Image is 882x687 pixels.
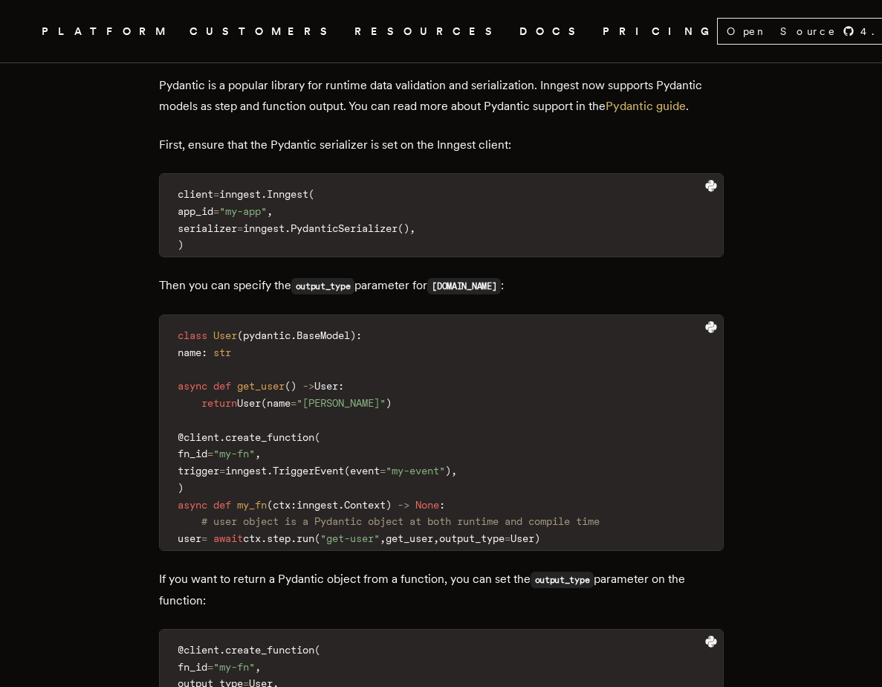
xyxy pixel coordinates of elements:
[213,448,255,459] span: "my-fn"
[261,188,267,200] span: .
[213,329,237,341] span: User
[178,644,219,656] span: @client
[201,346,207,358] span: :
[386,397,392,409] span: )
[178,380,207,392] span: async
[603,22,717,41] a: PRICING
[398,222,403,234] span: (
[273,499,291,511] span: ctx
[380,532,386,544] span: ,
[403,222,409,234] span: )
[445,465,451,477] span: )
[291,397,296,409] span: =
[237,329,243,341] span: (
[296,397,386,409] span: "[PERSON_NAME]"
[403,499,409,511] span: >
[727,24,837,39] span: Open Source
[159,275,724,297] p: Then you can specify the parameter for :
[237,380,285,392] span: get_user
[178,499,207,511] span: async
[356,329,362,341] span: :
[219,431,225,443] span: .
[243,532,261,544] span: ctx
[237,499,267,511] span: my_fn
[350,329,356,341] span: )
[219,644,225,656] span: .
[225,644,314,656] span: create_function
[225,465,267,477] span: inngest
[219,188,261,200] span: inngest
[409,222,415,234] span: ,
[178,329,207,341] span: class
[267,465,273,477] span: .
[350,465,380,477] span: event
[439,532,505,544] span: output_type
[267,532,291,544] span: step
[267,188,308,200] span: Inngest
[213,205,219,217] span: =
[178,448,207,459] span: fn_id
[291,222,398,234] span: PydanticSerializer
[178,222,237,234] span: serializer
[344,499,386,511] span: Context
[314,644,320,656] span: (
[296,329,350,341] span: BaseModel
[273,465,344,477] span: TriggerEvent
[267,499,273,511] span: (
[261,397,267,409] span: (
[207,448,213,459] span: =
[510,532,534,544] span: User
[213,532,243,544] span: await
[159,75,724,117] p: Pydantic is a popular library for runtime data validation and serialization. Inngest now supports...
[291,329,296,341] span: .
[201,397,237,409] span: return
[314,380,338,392] span: User
[386,465,445,477] span: "my-event"
[505,532,510,544] span: =
[178,239,184,251] span: )
[354,22,502,41] button: RESOURCES
[237,397,261,409] span: User
[296,532,314,544] span: run
[207,661,213,673] span: =
[261,532,267,544] span: .
[267,397,291,409] span: name
[338,499,344,511] span: .
[213,661,255,673] span: "my-fn"
[386,499,392,511] span: )
[243,222,285,234] span: inngest
[519,22,585,41] a: DOCS
[291,499,296,511] span: :
[427,278,501,294] code: [DOMAIN_NAME]
[178,205,213,217] span: app_id
[225,431,314,443] span: create_function
[531,572,594,588] code: output_type
[255,448,261,459] span: ,
[314,532,320,544] span: (
[338,380,344,392] span: :
[285,222,291,234] span: .
[320,532,380,544] span: "get-user"
[291,278,355,294] code: output_type
[439,499,445,511] span: :
[213,499,231,511] span: def
[159,569,724,611] p: If you want to return a Pydantic object from a function, you can set the parameter on the function:
[42,22,172,41] button: PLATFORM
[344,465,350,477] span: (
[291,380,296,392] span: )
[159,135,724,155] p: First, ensure that the Pydantic serializer is set on the Inngest client:
[219,465,225,477] span: =
[255,661,261,673] span: ,
[291,532,296,544] span: .
[178,346,201,358] span: name
[213,346,231,358] span: str
[534,532,540,544] span: )
[178,482,184,494] span: )
[178,431,219,443] span: @client
[213,188,219,200] span: =
[189,22,337,41] a: CUSTOMERS
[606,99,686,113] a: Pydantic guide
[308,188,314,200] span: (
